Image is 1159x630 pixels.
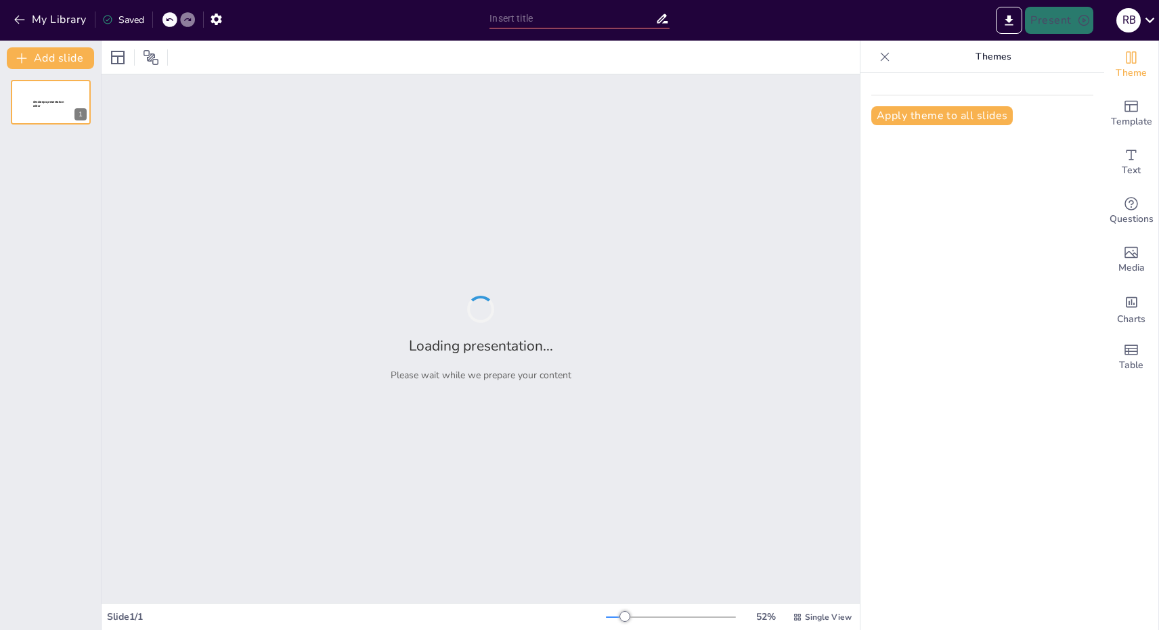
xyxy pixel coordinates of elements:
[143,49,159,66] span: Position
[1118,261,1145,275] span: Media
[1122,163,1141,178] span: Text
[391,369,571,382] p: Please wait while we prepare your content
[1111,114,1152,129] span: Template
[1104,89,1158,138] div: Add ready made slides
[1116,7,1141,34] button: R B
[489,9,655,28] input: Insert title
[10,9,92,30] button: My Library
[896,41,1091,73] p: Themes
[33,100,64,108] span: Sendsteps presentation editor
[1116,66,1147,81] span: Theme
[1104,187,1158,235] div: Get real-time input from your audience
[1104,138,1158,187] div: Add text boxes
[749,610,782,623] div: 52 %
[871,106,1013,125] button: Apply theme to all slides
[107,610,606,623] div: Slide 1 / 1
[996,7,1022,34] button: Export to PowerPoint
[1116,8,1141,32] div: R B
[1119,358,1143,373] span: Table
[11,80,91,125] div: 1
[1117,312,1145,327] span: Charts
[7,47,94,69] button: Add slide
[1025,7,1093,34] button: Present
[1104,333,1158,382] div: Add a table
[1104,235,1158,284] div: Add images, graphics, shapes or video
[74,108,87,120] div: 1
[409,336,553,355] h2: Loading presentation...
[1104,41,1158,89] div: Change the overall theme
[102,14,144,26] div: Saved
[107,47,129,68] div: Layout
[805,612,852,623] span: Single View
[1104,284,1158,333] div: Add charts and graphs
[1110,212,1154,227] span: Questions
